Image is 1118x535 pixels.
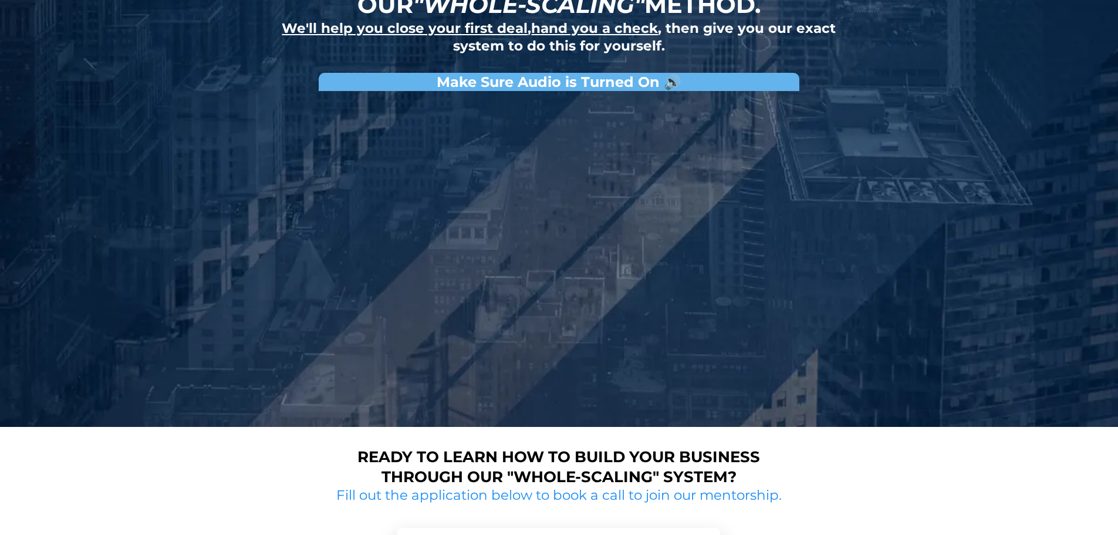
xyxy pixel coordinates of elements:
strong: , , then give you our exact system to do this for yourself. [282,20,836,54]
strong: Ready to learn how to build your business through our "whole-scaling" system? [357,447,760,486]
strong: Make Sure Audio is Turned On 🔊 [437,73,681,90]
u: We'll help you close your first deal [282,20,528,36]
h2: Fill out the application below to book a call to join our mentorship. [332,487,786,504]
u: hand you a check [531,20,658,36]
